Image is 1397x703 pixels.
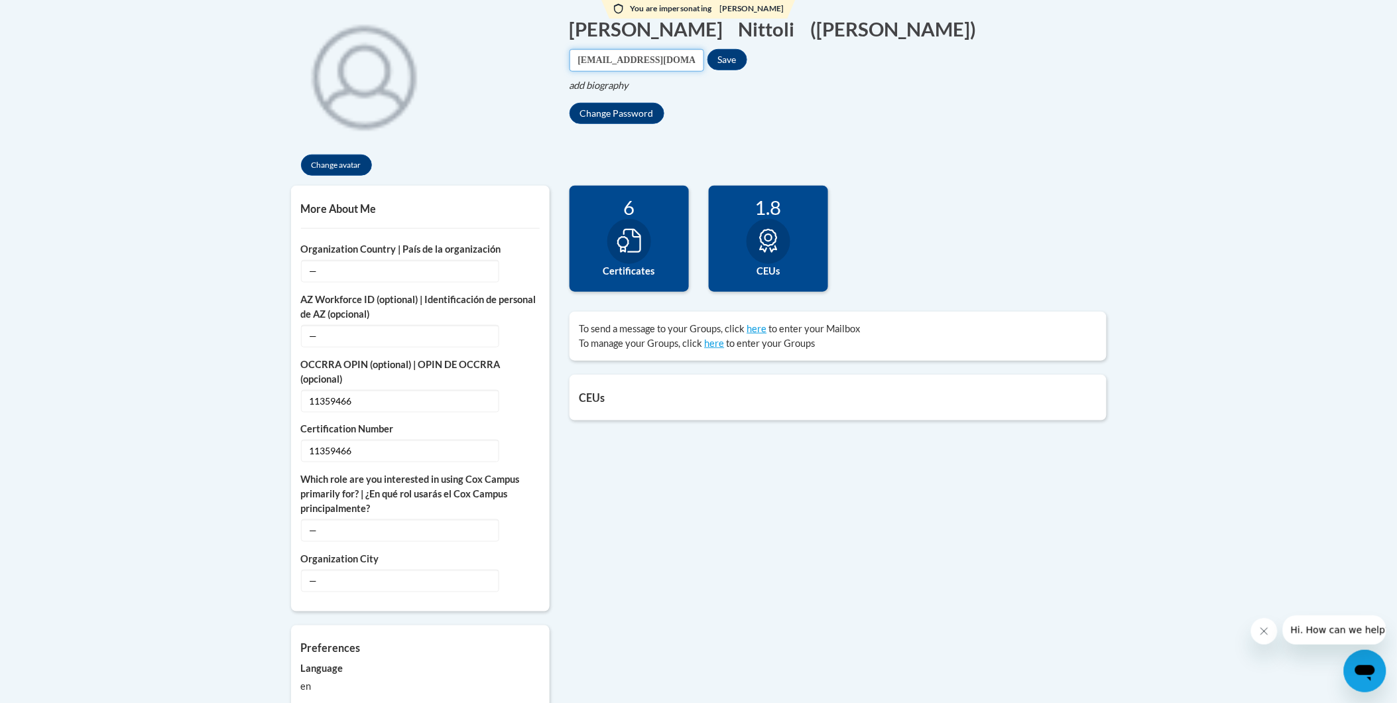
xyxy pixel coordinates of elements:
span: To manage your Groups, click [579,338,703,349]
label: Certificates [579,264,679,279]
div: Custom profile fields [301,242,540,592]
button: Save email [707,49,747,70]
h5: More About Me [301,202,540,215]
button: Change avatar [301,155,372,176]
label: OCCRRA OPIN (optional) | OPIN DE OCCRRA (opcional) [301,357,540,387]
label: Language [301,662,540,676]
span: 11359466 [301,390,499,413]
label: Organization Country | País de la organización [301,242,540,257]
button: Change Password [570,103,664,124]
span: to enter your Mailbox [769,323,861,334]
a: here [705,338,725,349]
div: en [301,680,540,694]
span: — [301,570,499,592]
label: AZ Workforce ID (optional) | Identificación de personal de AZ (opcional) [301,292,540,322]
div: 1.8 [719,196,818,219]
button: Edit first name [570,15,732,42]
span: 11359466 [301,440,499,462]
span: — [301,519,499,542]
label: Certification Number [301,422,540,436]
button: Edit biography [570,78,640,93]
label: CEUs [719,264,818,279]
iframe: Message from company [1283,615,1386,645]
button: Edit screen name [810,15,985,42]
span: To send a message to your Groups, click [579,323,745,334]
button: Edit last name [739,15,804,42]
div: Click to change the profile picture [291,2,437,148]
div: 6 [579,196,679,219]
span: to enter your Groups [727,338,816,349]
i: add biography [570,80,629,91]
img: profile avatar [291,2,437,148]
a: here [747,323,767,334]
label: Organization City [301,552,540,566]
span: — [301,325,499,348]
span: — [301,260,499,283]
span: Hi. How can we help? [8,9,107,20]
label: Which role are you interested in using Cox Campus primarily for? | ¿En qué rol usarás el Cox Camp... [301,472,540,516]
h5: CEUs [579,391,1097,404]
input: Email [570,49,704,72]
iframe: Close message [1251,618,1278,645]
h5: Preferences [301,642,540,655]
iframe: Button to launch messaging window [1344,650,1386,692]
